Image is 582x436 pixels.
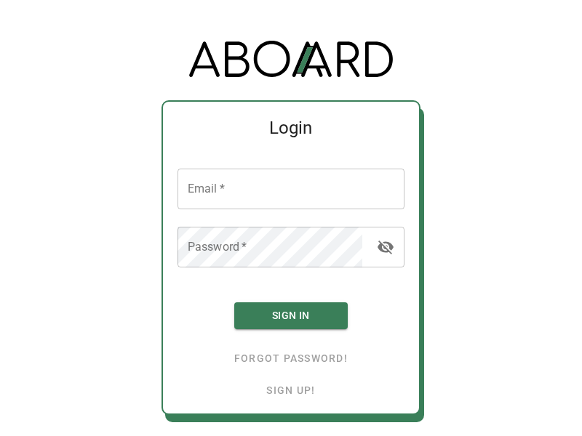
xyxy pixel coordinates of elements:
a: Sign up! [266,384,315,396]
span: Sign In [246,307,336,325]
h5: Login [178,116,404,140]
button: Sign In [234,302,348,329]
img: Logo [189,41,393,77]
a: Forgot password! [234,352,348,364]
button: toggle password visibility [368,230,403,265]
